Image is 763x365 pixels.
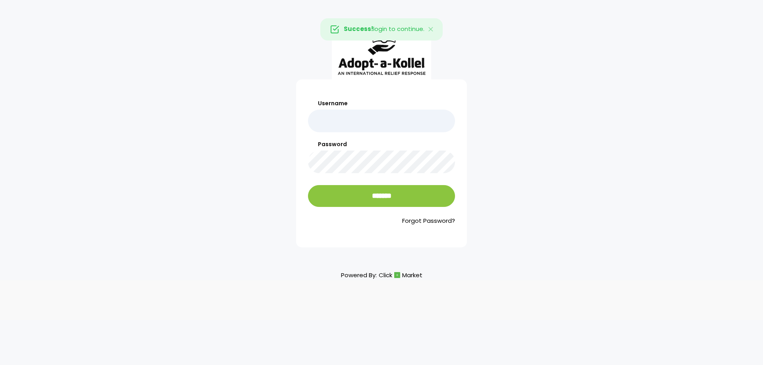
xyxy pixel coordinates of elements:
[332,22,431,79] img: aak_logo_sm.jpeg
[308,99,455,108] label: Username
[379,270,422,280] a: ClickMarket
[341,270,422,280] p: Powered By:
[394,272,400,278] img: cm_icon.png
[308,140,455,149] label: Password
[308,216,455,226] a: Forgot Password?
[420,19,443,40] button: Close
[344,25,373,33] strong: Success!
[320,18,443,41] div: login to continue.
